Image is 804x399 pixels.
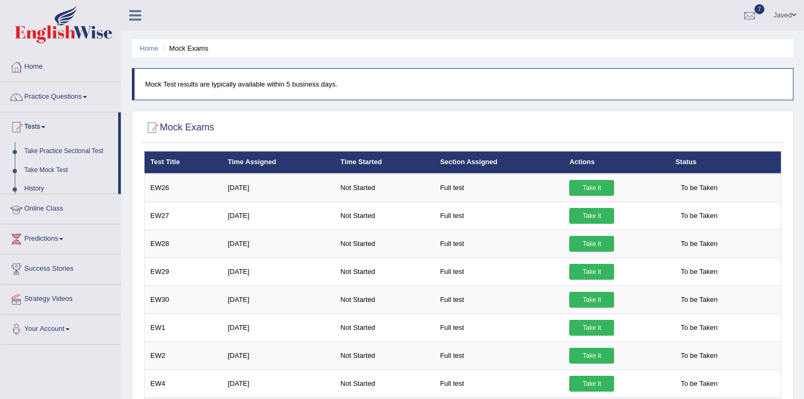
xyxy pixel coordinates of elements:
[145,313,222,341] td: EW1
[222,151,335,174] th: Time Assigned
[1,224,121,251] a: Predictions
[569,236,614,252] a: Take it
[569,320,614,336] a: Take it
[754,4,765,14] span: 7
[145,230,222,258] td: EW28
[569,292,614,308] a: Take it
[334,313,434,341] td: Not Started
[334,230,434,258] td: Not Started
[434,341,563,369] td: Full test
[675,236,723,252] span: To be Taken
[675,208,723,224] span: To be Taken
[222,174,335,202] td: [DATE]
[222,202,335,230] td: [DATE]
[20,142,118,161] a: Take Practice Sectional Test
[569,180,614,196] a: Take it
[334,341,434,369] td: Not Started
[334,202,434,230] td: Not Started
[334,151,434,174] th: Time Started
[20,161,118,180] a: Take Mock Test
[434,258,563,286] td: Full test
[145,151,222,174] th: Test Title
[145,341,222,369] td: EW2
[145,202,222,230] td: EW27
[434,286,563,313] td: Full test
[145,286,222,313] td: EW30
[140,44,158,52] a: Home
[563,151,669,174] th: Actions
[222,313,335,341] td: [DATE]
[222,369,335,397] td: [DATE]
[675,180,723,196] span: To be Taken
[1,82,121,109] a: Practice Questions
[1,254,121,281] a: Success Stories
[1,112,118,139] a: Tests
[434,151,563,174] th: Section Assigned
[675,320,723,336] span: To be Taken
[144,120,214,136] h2: Mock Exams
[145,369,222,397] td: EW4
[334,174,434,202] td: Not Started
[222,341,335,369] td: [DATE]
[669,151,781,174] th: Status
[1,284,121,311] a: Strategy Videos
[222,258,335,286] td: [DATE]
[145,258,222,286] td: EW29
[334,258,434,286] td: Not Started
[334,369,434,397] td: Not Started
[569,264,614,280] a: Take it
[569,348,614,364] a: Take it
[1,52,121,79] a: Home
[434,230,563,258] td: Full test
[434,313,563,341] td: Full test
[1,315,121,341] a: Your Account
[434,202,563,230] td: Full test
[20,179,118,198] a: History
[160,43,208,53] li: Mock Exams
[145,79,782,89] p: Mock Test results are typically available within 5 business days.
[222,286,335,313] td: [DATE]
[1,194,121,221] a: Online Class
[569,208,614,224] a: Take it
[222,230,335,258] td: [DATE]
[334,286,434,313] td: Not Started
[675,264,723,280] span: To be Taken
[569,376,614,392] a: Take it
[434,369,563,397] td: Full test
[675,376,723,392] span: To be Taken
[675,292,723,308] span: To be Taken
[675,348,723,364] span: To be Taken
[434,174,563,202] td: Full test
[145,174,222,202] td: EW26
